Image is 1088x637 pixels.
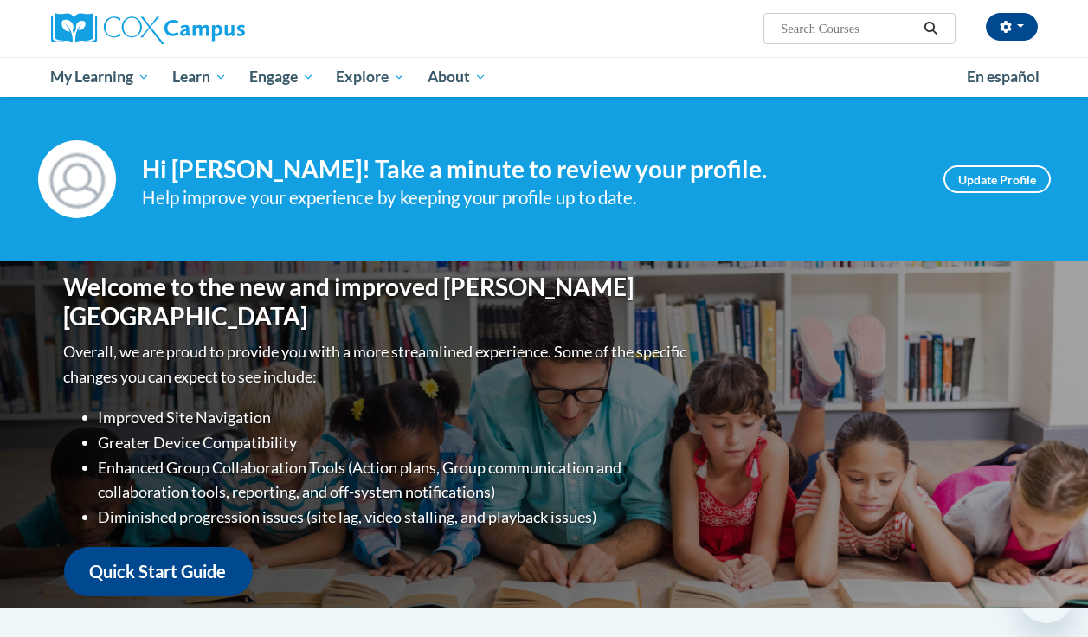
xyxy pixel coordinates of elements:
[38,140,116,218] img: Profile Image
[956,59,1051,95] a: En español
[967,68,1040,86] span: En español
[50,67,150,87] span: My Learning
[416,57,498,97] a: About
[64,547,253,596] a: Quick Start Guide
[38,57,1051,97] div: Main menu
[99,505,692,530] li: Diminished progression issues (site lag, video stalling, and playback issues)
[249,67,314,87] span: Engage
[142,183,917,212] div: Help improve your experience by keeping your profile up to date.
[336,67,405,87] span: Explore
[172,67,227,87] span: Learn
[99,405,692,430] li: Improved Site Navigation
[943,165,1051,193] a: Update Profile
[51,13,245,44] img: Cox Campus
[779,18,917,39] input: Search Courses
[64,273,692,331] h1: Welcome to the new and improved [PERSON_NAME][GEOGRAPHIC_DATA]
[1019,568,1074,623] iframe: Button to launch messaging window
[238,57,325,97] a: Engage
[99,455,692,505] li: Enhanced Group Collaboration Tools (Action plans, Group communication and collaboration tools, re...
[161,57,238,97] a: Learn
[917,18,943,39] button: Search
[986,13,1038,41] button: Account Settings
[325,57,416,97] a: Explore
[51,13,363,44] a: Cox Campus
[99,430,692,455] li: Greater Device Compatibility
[64,339,692,389] p: Overall, we are proud to provide you with a more streamlined experience. Some of the specific cha...
[142,155,917,184] h4: Hi [PERSON_NAME]! Take a minute to review your profile.
[40,57,162,97] a: My Learning
[428,67,486,87] span: About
